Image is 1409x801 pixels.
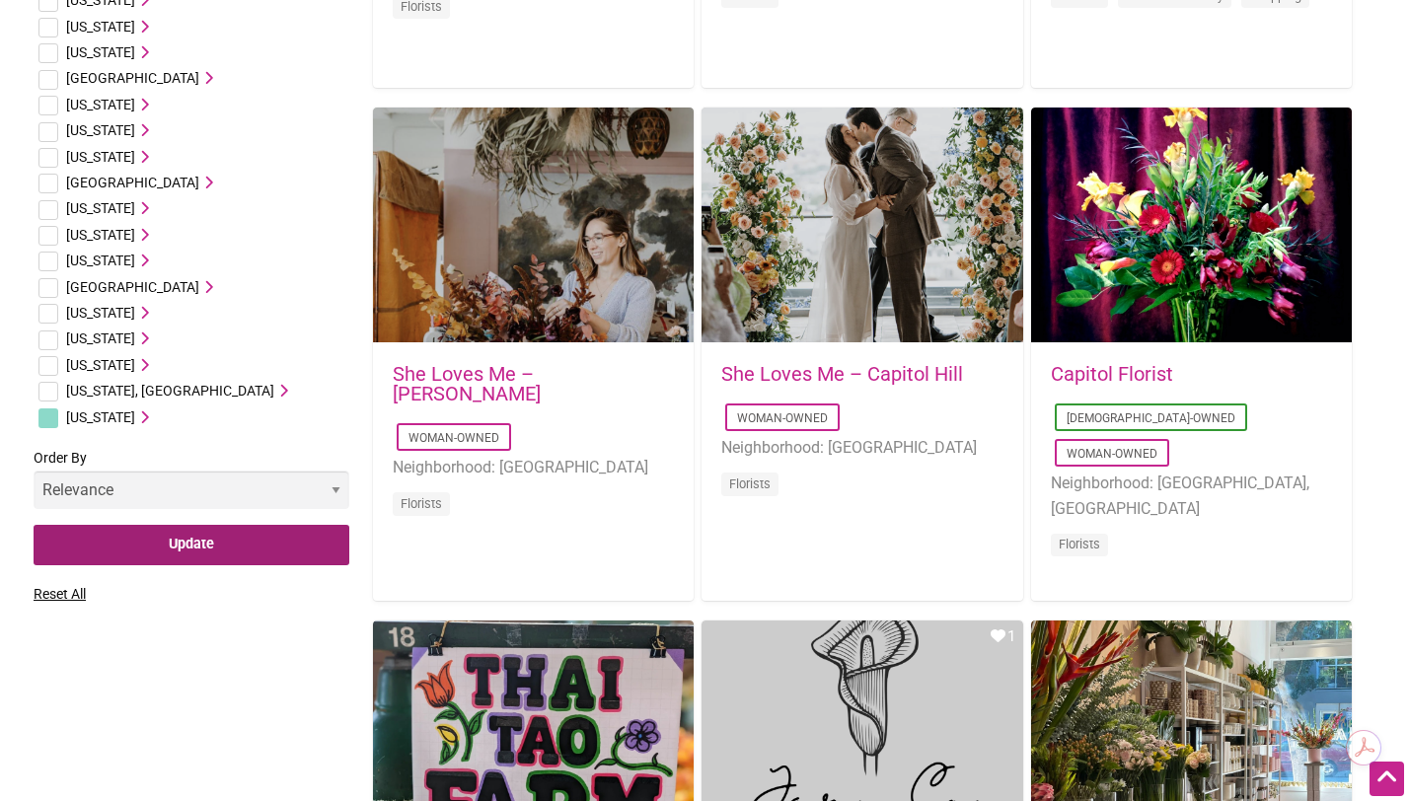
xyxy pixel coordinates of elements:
[66,97,135,112] span: [US_STATE]
[1051,362,1173,386] a: Capitol Florist
[34,471,349,509] select: Order By
[401,496,442,511] a: Florists
[66,19,135,35] span: [US_STATE]
[34,446,349,525] label: Order By
[66,122,135,138] span: [US_STATE]
[66,200,135,216] span: [US_STATE]
[66,253,135,268] span: [US_STATE]
[1059,537,1100,551] a: Florists
[66,44,135,60] span: [US_STATE]
[66,227,135,243] span: [US_STATE]
[66,330,135,346] span: [US_STATE]
[66,357,135,373] span: [US_STATE]
[1067,447,1157,461] a: Woman-Owned
[729,476,771,491] a: Florists
[1051,471,1332,521] li: Neighborhood: [GEOGRAPHIC_DATA], [GEOGRAPHIC_DATA]
[1067,411,1235,425] a: [DEMOGRAPHIC_DATA]-Owned
[66,175,199,190] span: [GEOGRAPHIC_DATA]
[66,70,199,86] span: [GEOGRAPHIC_DATA]
[737,411,828,425] a: Woman-Owned
[1370,762,1404,796] div: Scroll Back to Top
[66,279,199,295] span: [GEOGRAPHIC_DATA]
[66,409,135,425] span: [US_STATE]
[393,455,674,480] li: Neighborhood: [GEOGRAPHIC_DATA]
[408,431,499,445] a: Woman-Owned
[393,362,541,405] a: She Loves Me – [PERSON_NAME]
[34,525,349,565] input: Update
[721,362,963,386] a: She Loves Me – Capitol Hill
[721,435,1002,461] li: Neighborhood: [GEOGRAPHIC_DATA]
[34,586,86,602] a: Reset All
[66,383,274,399] span: [US_STATE], [GEOGRAPHIC_DATA]
[66,149,135,165] span: [US_STATE]
[66,305,135,321] span: [US_STATE]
